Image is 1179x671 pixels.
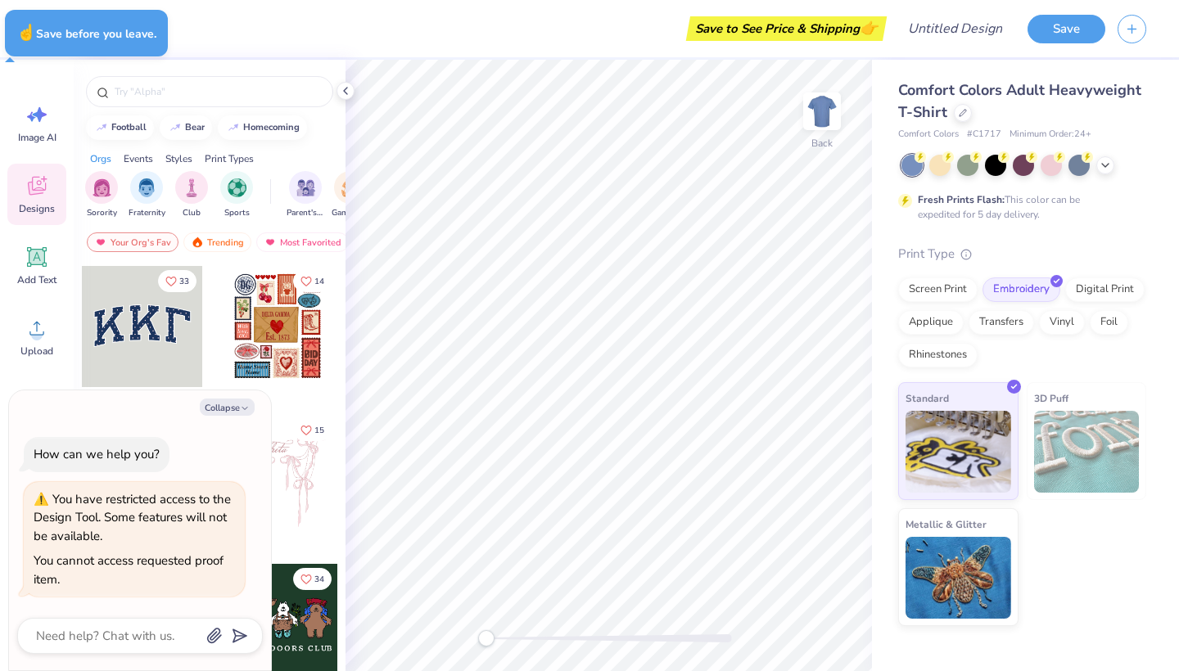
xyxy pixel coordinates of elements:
button: Like [293,419,332,441]
span: Club [183,207,201,219]
button: filter button [129,171,165,219]
div: Styles [165,151,192,166]
div: Trending [183,232,251,252]
span: Standard [906,390,949,407]
div: This color can be expedited for 5 day delivery. [918,192,1119,222]
div: filter for Fraternity [129,171,165,219]
button: Save [1028,15,1105,43]
button: Like [293,568,332,590]
img: trend_line.gif [95,123,108,133]
div: filter for Club [175,171,208,219]
div: Events [124,151,153,166]
div: Save to See Price & Shipping [690,16,883,41]
img: Game Day Image [341,178,360,197]
img: Sports Image [228,178,246,197]
input: Try "Alpha" [113,83,323,100]
button: filter button [85,171,118,219]
button: filter button [175,171,208,219]
div: Digital Print [1065,277,1145,302]
button: filter button [220,171,253,219]
div: Transfers [969,310,1034,335]
span: 14 [314,277,324,286]
div: Applique [898,310,964,335]
img: 3D Puff [1034,411,1140,493]
div: filter for Sorority [85,171,118,219]
span: Add Text [17,273,56,286]
img: Fraternity Image [138,178,156,197]
span: 15 [314,426,324,435]
span: Fraternity [129,207,165,219]
span: Image AI [18,131,56,144]
span: 👉 [860,18,878,38]
div: filter for Game Day [332,171,369,219]
div: Print Types [205,151,254,166]
button: filter button [287,171,324,219]
div: Embroidery [982,277,1060,302]
button: bear [160,115,212,140]
div: Foil [1090,310,1128,335]
button: homecoming [218,115,307,140]
div: Vinyl [1039,310,1085,335]
span: Minimum Order: 24 + [1010,128,1091,142]
div: Screen Print [898,277,978,302]
img: Club Image [183,178,201,197]
img: Parent's Weekend Image [296,178,315,197]
span: 33 [179,277,189,286]
div: Print Type [898,245,1146,263]
strong: Fresh Prints Flash: [918,193,1005,206]
img: Back [806,95,838,128]
div: Orgs [90,151,111,166]
div: bear [185,123,205,132]
div: Back [811,136,833,151]
img: most_fav.gif [264,236,277,248]
span: Metallic & Glitter [906,516,987,533]
span: Upload [20,345,53,358]
button: Like [158,270,196,292]
img: trend_line.gif [227,123,240,133]
img: trending.gif [191,236,204,248]
div: homecoming [243,123,300,132]
div: How can we help you? [34,446,160,462]
div: filter for Parent's Weekend [287,171,324,219]
div: Rhinestones [898,343,978,367]
div: You cannot access requested proof item. [34,552,224,588]
img: Metallic & Glitter [906,537,1011,619]
span: 3D Puff [1034,390,1068,407]
img: Sorority Image [93,178,111,197]
span: Sports [224,207,250,219]
span: Comfort Colors [898,128,959,142]
span: Sorority [87,207,117,219]
div: Accessibility label [478,630,495,646]
span: 34 [314,575,324,583]
button: football [86,115,154,140]
span: Comfort Colors Adult Heavyweight T-Shirt [898,80,1141,122]
div: You have restricted access to the Design Tool. Some features will not be available. [34,491,231,544]
span: Parent's Weekend [287,207,324,219]
div: filter for Sports [220,171,253,219]
button: filter button [332,171,369,219]
button: Like [293,270,332,292]
button: Collapse [200,399,255,416]
span: # C1717 [967,128,1001,142]
img: Standard [906,411,1011,493]
div: Most Favorited [256,232,349,252]
img: trend_line.gif [169,123,182,133]
span: Designs [19,202,55,215]
span: Game Day [332,207,369,219]
div: football [111,123,147,132]
div: Your Org's Fav [87,232,178,252]
input: Untitled Design [895,12,1015,45]
img: most_fav.gif [94,236,107,248]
